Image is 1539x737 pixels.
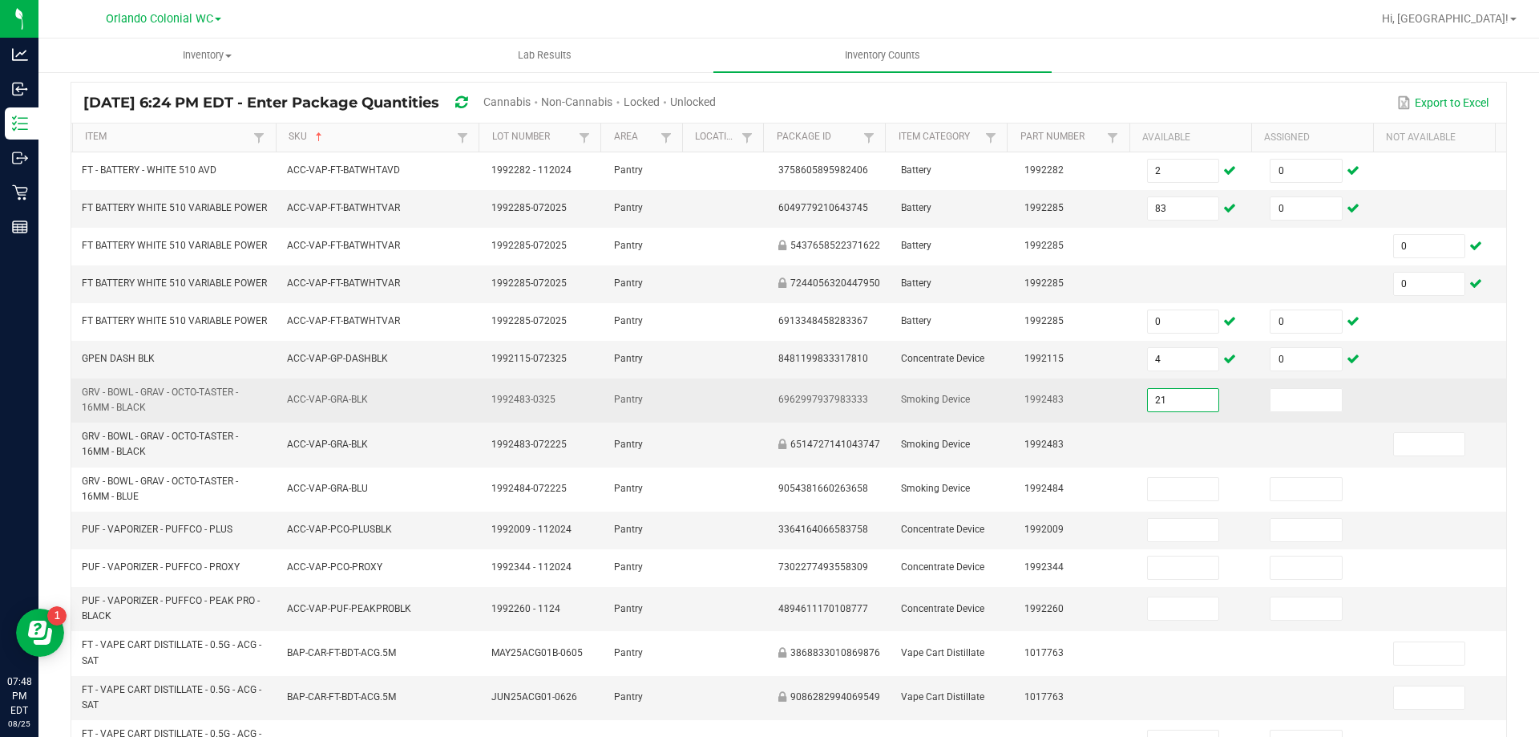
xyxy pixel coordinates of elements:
span: FT BATTERY WHITE 510 VARIABLE POWER [82,315,267,326]
inline-svg: Inbound [12,81,28,97]
p: 07:48 PM EDT [7,674,31,718]
span: 1992344 - 112024 [491,561,572,573]
span: 6514727141043747 [790,439,880,450]
a: Filter [859,128,879,148]
span: 3868833010869876 [790,647,880,658]
a: Lab Results [376,38,713,72]
a: Filter [737,128,757,148]
span: 1992285 [1024,315,1064,326]
span: 1992484-072225 [491,483,567,494]
span: Pantry [614,439,643,450]
span: Battery [901,315,931,326]
span: Lab Results [496,48,593,63]
span: BAP-CAR-FT-BDT-ACG.5M [287,647,396,658]
span: 6049779210643745 [778,202,868,213]
span: Cannabis [483,95,531,108]
span: GRV - BOWL - GRAV - OCTO-TASTER - 16MM - BLACK [82,387,238,413]
span: 4894611170108777 [778,603,868,614]
span: PUF - VAPORIZER - PUFFCO - PLUS [82,524,232,535]
span: 7302277493558309 [778,561,868,573]
span: ACC-VAP-FT-BATWHTAVD [287,164,400,176]
span: 1992344 [1024,561,1064,573]
span: Pantry [614,483,643,494]
a: Item CategorySortable [899,131,982,144]
a: Part NumberSortable [1020,131,1104,144]
span: ACC-VAP-FT-BATWHTVAR [287,277,400,289]
span: Concentrate Device [901,524,984,535]
span: Pantry [614,240,643,251]
span: ACC-VAP-PCO-PLUSBLK [287,524,392,535]
span: 1017763 [1024,647,1064,658]
span: ACC-VAP-PUF-PEAKPROBLK [287,603,411,614]
div: [DATE] 6:24 PM EDT - Enter Package Quantities [83,88,728,118]
a: Package IdSortable [777,131,860,144]
span: 1992484 [1024,483,1064,494]
span: 1017763 [1024,691,1064,703]
span: 1992009 [1024,524,1064,535]
inline-svg: Outbound [12,150,28,166]
a: Filter [656,128,676,148]
span: Orlando Colonial WC [106,12,213,26]
span: 1992483-072225 [491,439,567,450]
span: Pantry [614,394,643,405]
span: Battery [901,277,931,289]
span: 1992285-072025 [491,202,567,213]
span: Battery [901,240,931,251]
span: FT - BATTERY - WHITE 510 AVD [82,164,216,176]
span: 1992285-072025 [491,240,567,251]
span: Smoking Device [901,394,970,405]
inline-svg: Retail [12,184,28,200]
a: Filter [453,128,472,148]
span: Pantry [614,202,643,213]
inline-svg: Reports [12,219,28,235]
a: LocationSortable [695,131,737,144]
iframe: Resource center [16,609,64,657]
span: Pantry [614,524,643,535]
span: 1992483 [1024,394,1064,405]
span: Concentrate Device [901,603,984,614]
span: Hi, [GEOGRAPHIC_DATA]! [1382,12,1509,25]
span: Pantry [614,561,643,573]
span: ACC-VAP-GRA-BLK [287,394,368,405]
inline-svg: Analytics [12,47,28,63]
a: Filter [981,128,1000,148]
span: 1992115-072325 [491,353,567,364]
span: 1992285 [1024,277,1064,289]
span: 1992282 - 112024 [491,164,572,176]
span: 6913348458283367 [778,315,868,326]
span: Pantry [614,315,643,326]
a: Filter [575,128,594,148]
span: ACC-VAP-FT-BATWHTVAR [287,202,400,213]
inline-svg: Inventory [12,115,28,132]
span: 1992115 [1024,353,1064,364]
span: 9086282994069549 [790,691,880,703]
span: ACC-VAP-FT-BATWHTVAR [287,240,400,251]
button: Export to Excel [1393,89,1493,116]
th: Available [1129,124,1251,152]
span: 3758605895982406 [778,164,868,176]
span: MAY25ACG01B-0605 [491,647,583,658]
span: Battery [901,164,931,176]
span: JUN25ACG01-0626 [491,691,577,703]
span: 8481199833317810 [778,353,868,364]
p: 08/25 [7,718,31,730]
a: Inventory [38,38,376,72]
span: Inventory [39,48,375,63]
span: Pantry [614,691,643,703]
span: FT BATTERY WHITE 510 VARIABLE POWER [82,277,267,289]
span: Smoking Device [901,483,970,494]
span: Non-Cannabis [541,95,612,108]
span: Pantry [614,603,643,614]
span: Concentrate Device [901,353,984,364]
span: Inventory Counts [823,48,942,63]
span: Locked [624,95,660,108]
span: PUF - VAPORIZER - PUFFCO - PEAK PRO - BLACK [82,595,260,622]
span: 1992282 [1024,164,1064,176]
span: Vape Cart Distillate [901,691,984,703]
span: Pantry [614,353,643,364]
span: Pantry [614,164,643,176]
th: Not Available [1373,124,1495,152]
span: Unlocked [670,95,716,108]
span: Battery [901,202,931,213]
